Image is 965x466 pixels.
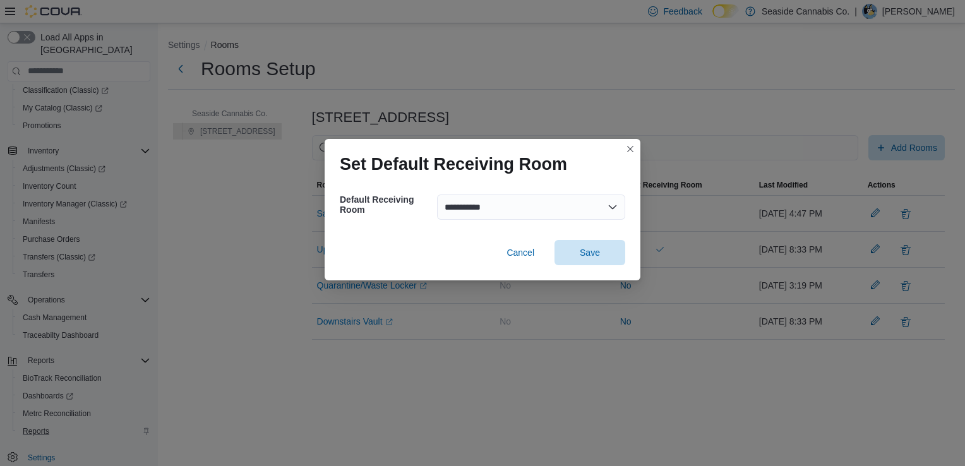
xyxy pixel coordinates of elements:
h5: Default Receiving Room [340,187,435,222]
button: Save [554,240,625,265]
span: Cancel [506,246,534,259]
button: Closes this modal window [623,141,638,157]
button: Cancel [501,240,539,265]
h1: Set Default Receiving Room [340,154,567,174]
span: Save [580,246,600,259]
